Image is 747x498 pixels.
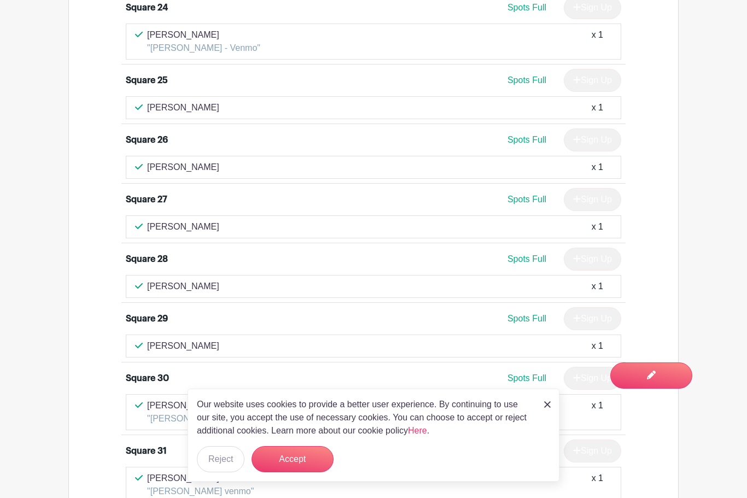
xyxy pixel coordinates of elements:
span: Spots Full [507,314,546,323]
span: Spots Full [507,195,546,204]
span: Spots Full [507,373,546,383]
p: [PERSON_NAME] [147,280,219,293]
p: [PERSON_NAME] [147,161,219,174]
div: Square 29 [126,312,168,325]
div: Square 26 [126,133,168,147]
span: Spots Full [507,254,546,263]
div: x 1 [592,161,603,174]
span: Spots Full [507,3,546,12]
p: "[PERSON_NAME]. - will Venmo " [147,412,280,425]
p: Our website uses cookies to provide a better user experience. By continuing to use our site, you ... [197,398,533,437]
div: Square 24 [126,1,168,14]
button: Accept [252,446,334,472]
p: [PERSON_NAME] [147,101,219,114]
a: Here [408,426,427,435]
p: [PERSON_NAME] [147,399,280,412]
p: [PERSON_NAME] [147,472,254,485]
button: Reject [197,446,244,472]
div: Square 31 [126,444,167,458]
div: Square 30 [126,372,169,385]
div: x 1 [592,280,603,293]
div: Square 25 [126,74,168,87]
p: [PERSON_NAME] [147,220,219,233]
div: Square 28 [126,253,168,266]
div: x 1 [592,220,603,233]
p: [PERSON_NAME] [147,339,219,353]
p: "[PERSON_NAME] - Venmo" [147,42,260,55]
div: x 1 [592,339,603,353]
span: Spots Full [507,135,546,144]
span: Spots Full [507,75,546,85]
div: Square 27 [126,193,167,206]
div: x 1 [592,101,603,114]
div: x 1 [592,399,603,425]
div: x 1 [592,472,603,498]
img: close_button-5f87c8562297e5c2d7936805f587ecaba9071eb48480494691a3f1689db116b3.svg [544,401,551,408]
div: x 1 [592,28,603,55]
p: "[PERSON_NAME] venmo" [147,485,254,498]
p: [PERSON_NAME] [147,28,260,42]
